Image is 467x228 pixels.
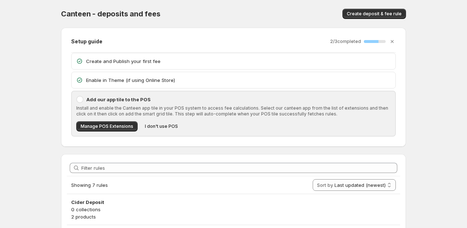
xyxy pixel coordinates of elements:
p: Add our app tile to the POS [86,96,391,103]
span: Manage POS Extensions [81,123,133,129]
span: Showing 7 rules [71,182,108,188]
p: 2 products [71,213,396,220]
h2: Setup guide [71,38,102,45]
input: Filter rules [81,163,397,173]
p: 0 collections [71,206,396,213]
button: Manage POS Extensions [76,121,138,131]
span: Create deposit & fee rule [347,11,402,17]
span: I don't use POS [145,123,178,129]
button: Dismiss setup guide [387,36,397,47]
p: Create and Publish your first fee [86,58,391,65]
h3: Cider Deposit [71,198,396,206]
button: Create deposit & fee rule [342,9,406,19]
span: Canteen - deposits and fees [61,9,161,18]
button: I don't use POS [141,121,182,131]
p: 2 / 3 completed [330,39,361,44]
p: Install and enable the Canteen app tile in your POS system to access fee calculations. Select our... [76,105,391,117]
p: Enable in Theme (if using Online Store) [86,76,391,84]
